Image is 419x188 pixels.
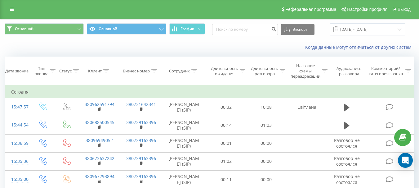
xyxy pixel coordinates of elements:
[86,137,113,143] a: 38096949052
[5,86,414,98] td: Сегодня
[305,44,414,50] a: Когда данные могут отличаться от других систем
[85,173,114,179] a: 380967293894
[398,7,411,12] span: Выход
[206,152,246,170] td: 01:02
[11,137,24,149] div: 15:36:59
[398,153,413,168] div: Open Intercom Messenger
[88,68,102,74] div: Клиент
[211,66,238,76] div: Длительность ожидания
[126,173,156,179] a: 380739163396
[126,101,156,107] a: 380731642341
[5,68,29,74] div: Дата звонка
[206,98,246,116] td: 00:32
[11,119,24,131] div: 15:44:54
[162,116,206,134] td: [PERSON_NAME] (SIP)
[35,66,48,76] div: Тип звонка
[5,23,84,34] button: Основной
[246,152,286,170] td: 00:00
[281,24,314,35] button: Экспорт
[85,155,114,161] a: 380673637242
[347,7,387,12] span: Настройки профиля
[11,155,24,167] div: 15:35:36
[169,23,205,34] button: График
[123,68,150,74] div: Бизнес номер
[126,155,156,161] a: 380739163396
[333,66,365,76] div: Аудиозапись разговора
[15,26,33,31] span: Основной
[246,134,286,152] td: 00:00
[206,134,246,152] td: 00:01
[162,98,206,116] td: [PERSON_NAME] (SIP)
[206,116,246,134] td: 00:14
[286,98,328,116] td: Світлана
[334,155,360,167] span: Разговор не состоялся
[246,98,286,116] td: 10:08
[87,23,166,34] button: Основной
[291,63,320,79] div: Название схемы переадресации
[334,173,360,185] span: Разговор не состоялся
[169,68,190,74] div: Сотрудник
[59,68,72,74] div: Статус
[181,27,194,31] span: График
[285,7,336,12] span: Реферальная программа
[85,119,114,125] a: 380688500545
[334,137,360,149] span: Разговор не состоялся
[246,116,286,134] td: 01:03
[251,66,278,76] div: Длительность разговора
[126,119,156,125] a: 380739163396
[162,134,206,152] td: [PERSON_NAME] (SIP)
[162,152,206,170] td: [PERSON_NAME] (SIP)
[11,101,24,113] div: 15:47:57
[126,137,156,143] a: 380739163396
[212,24,278,35] input: Поиск по номеру
[368,66,404,76] div: Комментарий/категория звонка
[85,101,114,107] a: 380962591794
[11,173,24,186] div: 15:35:00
